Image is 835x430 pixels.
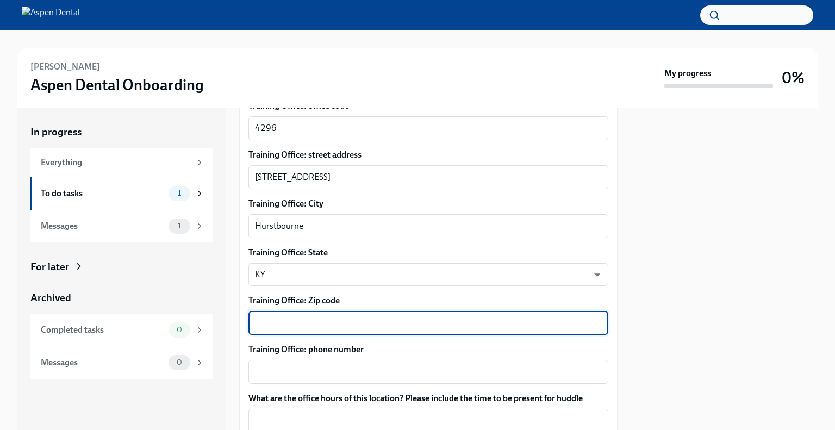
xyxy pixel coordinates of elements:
[41,220,164,232] div: Messages
[30,346,213,379] a: Messages0
[30,125,213,139] a: In progress
[170,326,189,334] span: 0
[255,220,602,233] textarea: Hurstbourne
[170,358,189,366] span: 0
[255,171,602,184] textarea: [STREET_ADDRESS]
[782,68,805,88] h3: 0%
[664,67,711,79] strong: My progress
[30,260,69,274] div: For later
[41,188,164,200] div: To do tasks
[30,260,213,274] a: For later
[22,7,80,24] img: Aspen Dental
[248,149,608,161] label: Training Office: street address
[30,61,100,73] h6: [PERSON_NAME]
[248,247,608,259] label: Training Office: State
[30,75,204,95] h3: Aspen Dental Onboarding
[248,392,608,404] label: What are the office hours of this location? Please include the time to be present for huddle
[248,344,608,356] label: Training Office: phone number
[248,198,608,210] label: Training Office: City
[255,122,602,135] textarea: 4296
[41,357,164,369] div: Messages
[248,295,608,307] label: Training Office: Zip code
[30,148,213,177] a: Everything
[171,189,188,197] span: 1
[248,263,608,286] div: KY
[171,222,188,230] span: 1
[30,314,213,346] a: Completed tasks0
[30,177,213,210] a: To do tasks1
[41,324,164,336] div: Completed tasks
[30,210,213,242] a: Messages1
[41,157,190,169] div: Everything
[30,291,213,305] a: Archived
